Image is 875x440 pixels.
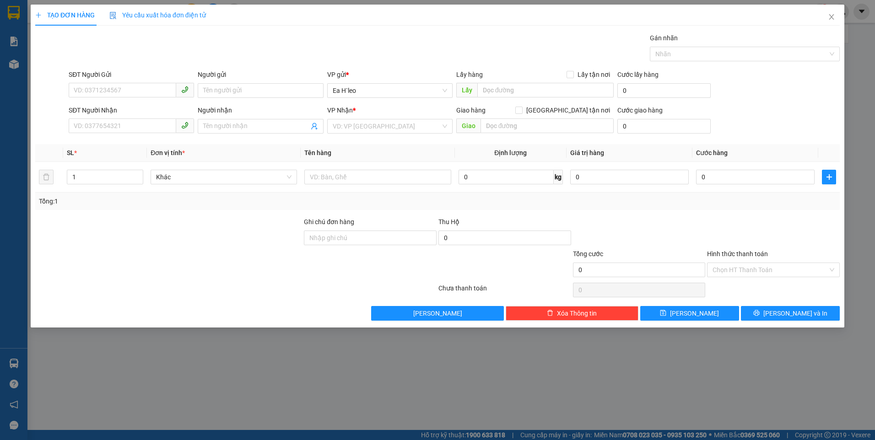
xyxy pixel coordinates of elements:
span: Lấy hàng [456,71,483,78]
span: phone [181,86,189,93]
label: Hình thức thanh toán [707,250,768,258]
span: SL [67,149,74,156]
span: Yêu cầu xuất hóa đơn điện tử [109,11,206,19]
span: Tên hàng [304,149,331,156]
span: Ea H`leo [333,84,447,97]
span: Cước hàng [696,149,728,156]
div: SĐT Người Nhận [69,105,194,115]
span: Khác [156,170,292,184]
label: Ghi chú đơn hàng [304,218,354,225]
span: Tổng cước [573,250,603,258]
div: SĐT Người Gửi [69,70,194,80]
input: Cước giao hàng [617,119,711,134]
button: save[PERSON_NAME] [640,306,739,321]
button: delete [39,170,54,184]
button: deleteXóa Thông tin [506,306,638,321]
span: [GEOGRAPHIC_DATA] tận nơi [523,105,614,115]
span: Giao hàng [456,107,486,114]
span: printer [753,310,760,317]
img: icon [109,12,117,19]
span: save [660,310,666,317]
button: plus [822,170,836,184]
div: Chưa thanh toán [437,283,572,299]
label: Cước lấy hàng [617,71,659,78]
span: TẠO ĐƠN HÀNG [35,11,95,19]
span: [PERSON_NAME] và In [763,308,827,318]
span: [PERSON_NAME] [413,308,462,318]
input: 0 [570,170,689,184]
input: VD: Bàn, Ghế [304,170,451,184]
span: delete [547,310,553,317]
span: Xóa Thông tin [557,308,597,318]
span: Giao [456,118,481,133]
input: Dọc đường [481,118,614,133]
button: printer[PERSON_NAME] và In [741,306,840,321]
div: Tổng: 1 [39,196,338,206]
button: Close [819,5,844,30]
div: Người nhận [198,105,323,115]
span: Định lượng [494,149,527,156]
div: VP gửi [327,70,453,80]
span: VP Nhận [327,107,353,114]
span: Lấy tận nơi [574,70,614,80]
span: kg [554,170,563,184]
span: [PERSON_NAME] [670,308,719,318]
span: phone [181,122,189,129]
span: plus [35,12,42,18]
span: close [828,13,835,21]
label: Cước giao hàng [617,107,663,114]
input: Cước lấy hàng [617,83,711,98]
span: Thu Hộ [438,218,459,225]
input: Dọc đường [477,83,614,97]
div: Người gửi [198,70,323,80]
span: Đơn vị tính [151,149,185,156]
span: plus [822,173,836,181]
span: Giá trị hàng [570,149,604,156]
label: Gán nhãn [650,34,678,42]
input: Ghi chú đơn hàng [304,231,437,245]
span: Lấy [456,83,477,97]
span: user-add [311,123,318,130]
button: [PERSON_NAME] [371,306,504,321]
